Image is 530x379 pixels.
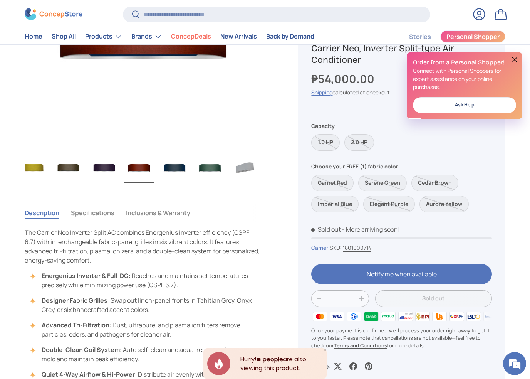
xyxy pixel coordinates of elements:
[344,134,374,151] label: Sold out
[413,67,516,91] p: Connect with Personal Shoppers for expert assistance on your online purchases.
[482,311,499,322] img: metrobank
[126,204,190,222] button: Inclusions & Warranty
[25,204,59,222] button: Description
[411,175,458,191] label: Sold out
[4,211,147,238] textarea: Type your message and click 'Submit'
[42,370,135,379] strong: Quiet 4-Way Airflow & Hi-Power
[413,97,516,113] a: Ask Help
[311,244,328,251] a: Carrier
[397,311,414,322] img: billease
[25,29,42,44] a: Home
[448,311,465,322] img: qrph
[328,244,371,252] span: |
[126,4,145,22] div: Minimize live chat window
[32,296,261,314] li: : Swap out linen-panel fronts in Tahitian Grey, Onyx Grey, or six handcrafted accent colors.
[363,311,380,322] img: grabpay
[42,296,107,305] strong: Designer Fabric Grilles
[311,196,359,212] label: Sold out
[32,345,261,364] li: : Auto self-clean and aqua-resin coating prevent mold and maintain peak efficiency.
[16,97,134,175] span: We are offline. Please leave us a message.
[25,228,260,264] span: The Carrier Neo Inverter Split AC combines Energenius inverter efficiency (CSPF 6.7) with interch...
[171,29,211,44] a: ConcepDeals
[53,152,83,183] img: carrier-neo-aircon-with-fabric-panel-cover-cedar-brown-full-view-concepstore
[71,204,114,222] button: Specifications
[230,152,260,183] img: carrier-neo-aircon-with-fabric-panel-cover-light-gray-left-side-full-view-concepstore
[380,311,397,322] img: maya
[42,271,129,280] strong: Energenius Inverter & Full-DC
[329,311,346,322] img: visa
[419,196,469,212] label: Sold out
[25,29,314,44] nav: Primary
[159,152,190,183] img: carrier-neo-aircon-with-fabric-panel-cover-imperial-blue-full-view-concepstore
[346,311,362,322] img: gcash
[89,152,119,183] img: carrier-neo-aircon-with-fabric-panel-cover-elegant-purple-full-view-concepstore
[195,152,225,183] img: carrier-neo-aircon-unit-with-fabric-panel-cover-serene-green-full-front-view-concepstore
[25,8,82,20] img: ConcepStore
[334,342,387,349] a: Terms and Conditions
[81,29,127,44] summary: Products
[323,348,327,352] div: Close
[18,152,48,183] img: carrier-neo-inverter-with-aurora-yellow-fabric-cover-full-view-concepstore
[266,29,314,44] a: Back by Demand
[413,58,516,67] h2: Order from a Personal Shopper!
[358,175,407,191] label: Sold out
[220,29,257,44] a: New Arrivals
[127,29,166,44] summary: Brands
[311,72,376,86] strong: ₱54,000.00
[42,321,109,329] strong: Advanced Tri-Filtration
[32,320,261,339] li: : Dust, ultrapure, and plasma ion filters remove particles, odors, and pathogens for cleaner air.
[414,311,431,322] img: bpi
[311,122,335,130] legend: Capacity
[124,152,154,183] img: carrier-neo-inverter-with-garnet-red-fabric-cover-full-view-concepstore
[52,29,76,44] a: Shop All
[440,30,505,43] a: Personal Shopper
[311,311,328,322] img: master
[311,89,492,97] div: calculated at checkout.
[311,162,398,170] legend: Choose your FREE (1) fabric color
[311,327,492,350] p: Once your payment is confirmed, we'll process your order right away to get it to you faster. Plea...
[363,196,415,212] label: Sold out
[112,238,140,248] em: Submit
[311,175,354,191] label: Sold out
[431,311,448,322] img: ubp
[342,225,400,234] p: - More arriving soon!
[375,290,492,307] button: Sold out
[446,34,500,40] span: Personal Shopper
[42,345,120,354] strong: Double-Clean Coil System
[311,134,340,151] label: Sold out
[40,43,129,53] div: Leave a message
[311,42,492,66] h1: Carrier Neo, Inverter Split-type Air Conditioner
[391,29,505,44] nav: Secondary
[32,271,261,290] li: : Reaches and maintains set temperatures precisely while minimizing power use (CSPF 6.7).
[330,244,342,251] span: SKU:
[465,311,482,322] img: bdo
[409,29,431,44] a: Stories
[311,89,332,96] a: Shipping
[311,225,341,234] span: Sold out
